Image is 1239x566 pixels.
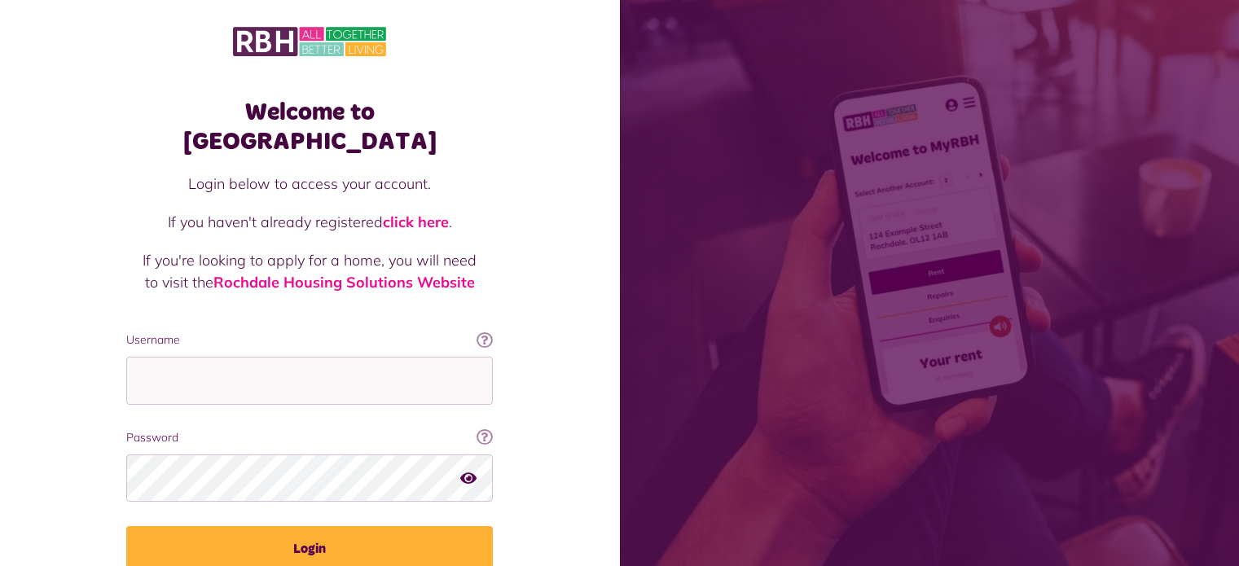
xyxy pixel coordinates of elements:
[126,98,493,156] h1: Welcome to [GEOGRAPHIC_DATA]
[213,273,475,292] a: Rochdale Housing Solutions Website
[126,331,493,349] label: Username
[233,24,386,59] img: MyRBH
[383,213,449,231] a: click here
[143,249,477,293] p: If you're looking to apply for a home, you will need to visit the
[126,429,493,446] label: Password
[143,211,477,233] p: If you haven't already registered .
[143,173,477,195] p: Login below to access your account.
